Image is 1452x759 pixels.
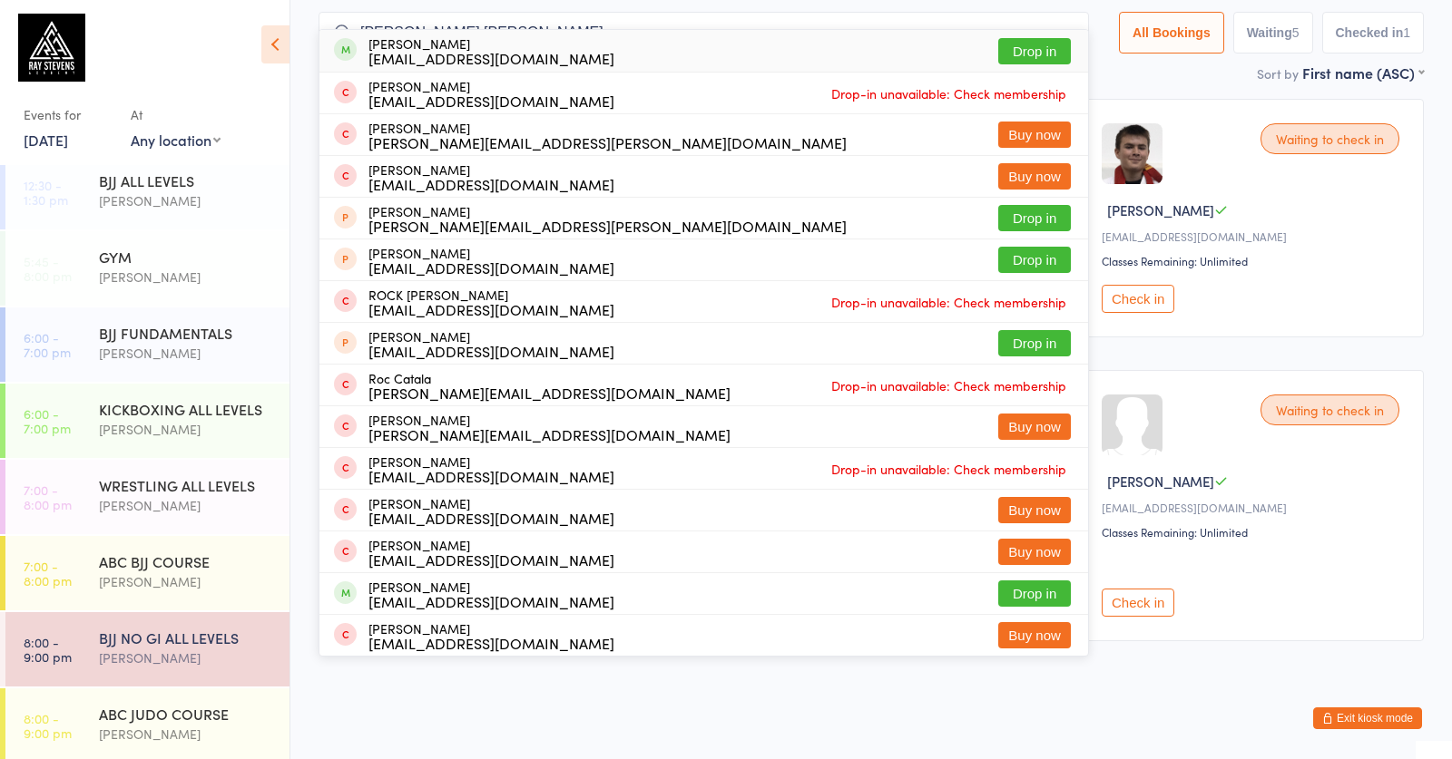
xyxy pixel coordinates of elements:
span: Drop-in unavailable: Check membership [827,455,1071,482]
div: First name (ASC) [1302,63,1424,83]
div: [EMAIL_ADDRESS][DOMAIN_NAME] [368,302,614,316]
div: [EMAIL_ADDRESS][DOMAIN_NAME] [1102,229,1405,244]
div: [EMAIL_ADDRESS][DOMAIN_NAME] [368,511,614,525]
div: [PERSON_NAME] [99,571,274,592]
div: Classes Remaining: Unlimited [1102,524,1405,540]
div: [EMAIL_ADDRESS][DOMAIN_NAME] [368,177,614,191]
button: Drop in [998,330,1071,356]
button: Buy now [998,497,1071,523]
div: [PERSON_NAME] [368,538,614,567]
time: 5:45 - 8:00 pm [24,254,72,283]
div: [PERSON_NAME] [99,647,274,668]
div: [EMAIL_ADDRESS][DOMAIN_NAME] [368,469,614,483]
button: Check in [1102,589,1174,617]
div: [PERSON_NAME] [368,36,614,65]
div: ABC JUDO COURSE [99,704,274,724]
button: Check in [1102,285,1174,313]
a: [DATE] [24,130,68,150]
div: [PERSON_NAME] [368,496,614,525]
span: [PERSON_NAME] [1107,200,1214,219]
div: [PERSON_NAME][EMAIL_ADDRESS][DOMAIN_NAME] [368,427,731,442]
div: [PERSON_NAME] [368,204,847,233]
div: ROCK [PERSON_NAME] [368,287,614,316]
div: BJJ NO GI ALL LEVELS [99,628,274,647]
div: [PERSON_NAME] [368,79,614,108]
a: 5:45 -8:00 pmGYM[PERSON_NAME] [5,231,289,306]
div: [EMAIL_ADDRESS][DOMAIN_NAME] [368,636,614,650]
div: [EMAIL_ADDRESS][DOMAIN_NAME] [368,552,614,567]
button: Exit kiosk mode [1313,707,1422,729]
time: 7:00 - 8:00 pm [24,559,72,588]
div: Waiting to check in [1261,123,1399,154]
span: Drop-in unavailable: Check membership [827,288,1071,316]
div: [PERSON_NAME] [368,579,614,608]
button: Drop in [998,38,1071,64]
time: 7:00 - 8:00 pm [24,482,72,511]
button: Buy now [998,414,1071,440]
div: [PERSON_NAME][EMAIL_ADDRESS][PERSON_NAME][DOMAIN_NAME] [368,219,847,233]
img: Ray Stevens Academy (Martial Sports Management Ltd T/A Ray Stevens Academy) [18,14,85,82]
div: [PERSON_NAME] [368,246,614,275]
div: Waiting to check in [1261,394,1399,425]
button: Waiting5 [1233,12,1313,54]
img: image1670868433.png [1102,123,1163,184]
div: 1 [1403,25,1410,40]
span: Drop-in unavailable: Check membership [827,80,1071,107]
button: Checked in1 [1322,12,1425,54]
div: [EMAIL_ADDRESS][DOMAIN_NAME] [368,594,614,608]
time: 6:00 - 7:00 pm [24,330,71,359]
div: At [131,100,221,130]
div: [PERSON_NAME][EMAIL_ADDRESS][PERSON_NAME][DOMAIN_NAME] [368,135,847,150]
div: KICKBOXING ALL LEVELS [99,399,274,419]
div: [PERSON_NAME] [99,267,274,287]
div: Classes Remaining: Unlimited [1102,253,1405,268]
button: Buy now [998,622,1071,648]
div: Any location [131,130,221,150]
div: [PERSON_NAME] [368,162,614,191]
time: 6:00 - 7:00 pm [24,406,71,435]
div: [EMAIL_ADDRESS][DOMAIN_NAME] [368,51,614,65]
span: [PERSON_NAME] [1107,472,1214,491]
div: [PERSON_NAME] [99,495,274,516]
a: 8:00 -9:00 pmBJJ NO GI ALL LEVELS[PERSON_NAME] [5,612,289,686]
div: [PERSON_NAME] [99,190,274,211]
div: [PERSON_NAME] [99,343,274,364]
div: [PERSON_NAME] [368,413,731,442]
div: [EMAIL_ADDRESS][DOMAIN_NAME] [368,260,614,275]
div: [PERSON_NAME] [99,419,274,440]
a: 7:00 -8:00 pmABC BJJ COURSE[PERSON_NAME] [5,536,289,610]
div: [PERSON_NAME] [99,724,274,744]
div: [PERSON_NAME] [368,121,847,150]
label: Sort by [1257,64,1299,83]
div: Roc Catala [368,371,731,400]
button: Buy now [998,539,1071,565]
div: [EMAIL_ADDRESS][DOMAIN_NAME] [368,344,614,358]
a: 12:30 -1:30 pmBJJ ALL LEVELS[PERSON_NAME] [5,155,289,229]
div: WRESTLING ALL LEVELS [99,475,274,495]
div: [PERSON_NAME] [368,621,614,650]
div: [PERSON_NAME] [368,454,614,483]
time: 12:30 - 1:30 pm [24,178,68,207]
div: BJJ FUNDAMENTALS [99,323,274,343]
div: GYM [99,247,274,267]
button: Drop in [998,205,1071,231]
div: 5 [1292,25,1300,40]
button: Buy now [998,163,1071,190]
div: [EMAIL_ADDRESS][DOMAIN_NAME] [1102,500,1405,515]
a: 6:00 -7:00 pmKICKBOXING ALL LEVELS[PERSON_NAME] [5,384,289,458]
a: 6:00 -7:00 pmBJJ FUNDAMENTALS[PERSON_NAME] [5,307,289,382]
input: Search [319,12,1089,54]
button: Buy now [998,122,1071,148]
span: Drop-in unavailable: Check membership [827,372,1071,399]
time: 8:00 - 9:00 pm [24,711,72,740]
time: 8:00 - 9:00 pm [24,635,72,664]
div: [PERSON_NAME] [368,329,614,358]
button: Drop in [998,247,1071,273]
div: [EMAIL_ADDRESS][DOMAIN_NAME] [368,93,614,108]
div: [PERSON_NAME][EMAIL_ADDRESS][DOMAIN_NAME] [368,385,731,400]
div: ABC BJJ COURSE [99,551,274,571]
button: Drop in [998,580,1071,607]
div: Events for [24,100,113,130]
a: 7:00 -8:00 pmWRESTLING ALL LEVELS[PERSON_NAME] [5,460,289,534]
div: BJJ ALL LEVELS [99,170,274,190]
